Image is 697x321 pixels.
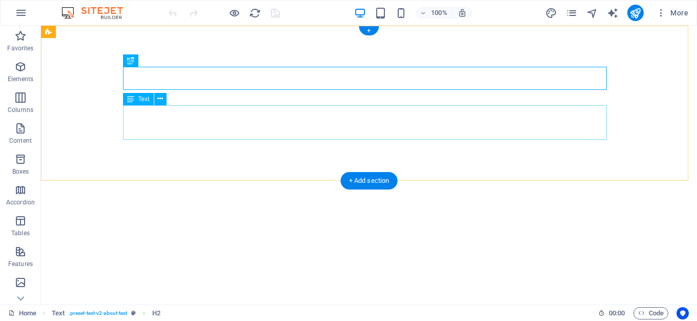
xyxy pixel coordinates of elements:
button: Code [633,307,668,319]
span: 00 00 [609,307,625,319]
p: Columns [8,106,33,114]
p: Boxes [12,167,29,176]
span: Click to select. Double-click to edit [152,307,160,319]
button: Click here to leave preview mode and continue editing [228,7,240,19]
button: pages [566,7,578,19]
button: More [652,5,692,21]
span: . preset-text-v2-about-text [69,307,127,319]
span: Code [638,307,664,319]
button: design [545,7,558,19]
nav: breadcrumb [52,307,160,319]
i: Design (Ctrl+Alt+Y) [545,7,557,19]
button: text_generator [607,7,619,19]
h6: 100% [431,7,447,19]
p: Tables [11,229,30,237]
button: reload [249,7,261,19]
p: Images [10,291,31,299]
h6: Session time [598,307,625,319]
span: : [616,309,618,317]
img: Editor Logo [59,7,136,19]
i: Navigator [586,7,598,19]
span: More [656,8,688,18]
i: AI Writer [607,7,619,19]
button: Usercentrics [676,307,689,319]
i: On resize automatically adjust zoom level to fit chosen device. [458,8,467,17]
div: + Add section [341,172,398,190]
i: Reload page [249,7,261,19]
p: Favorites [7,44,33,52]
button: 100% [416,7,452,19]
p: Features [8,260,33,268]
span: Text [138,96,150,102]
i: This element is a customizable preset [131,310,136,316]
p: Elements [8,75,34,83]
p: Content [9,137,32,145]
i: Pages (Ctrl+Alt+S) [566,7,578,19]
button: publish [627,5,644,21]
p: Accordion [6,198,35,206]
a: Click to cancel selection. Double-click to open Pages [8,307,36,319]
span: Click to select. Double-click to edit [52,307,65,319]
div: + [359,26,379,35]
button: navigator [586,7,599,19]
i: Publish [629,7,641,19]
